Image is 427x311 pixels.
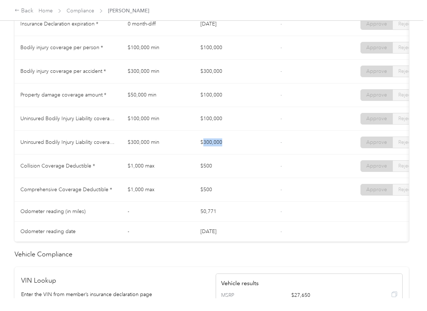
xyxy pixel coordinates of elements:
[15,178,122,202] td: Comprehensive Coverage Deductible *
[366,139,387,145] span: Approve
[15,36,122,60] td: Bodily injury coverage per person *
[15,202,122,222] td: Odometer reading (in miles)
[122,12,195,36] td: 0 month-diff
[366,115,387,122] span: Approve
[386,270,427,311] iframe: Everlance-gr Chat Button Frame
[15,249,409,259] h2: Vehicle Compliance
[20,92,106,98] span: Property damage coverage amount *
[398,92,412,98] span: Reject
[15,7,33,15] div: Back
[280,208,282,214] span: -
[366,186,387,193] span: Approve
[195,12,275,36] td: [DATE]
[122,202,195,222] td: -
[20,44,103,51] span: Bodily injury coverage per person *
[195,60,275,83] td: $300,000
[280,92,282,98] span: -
[280,186,282,193] span: -
[15,12,122,36] td: Insurance Declaration expiration *
[20,139,149,145] span: Uninsured Bodily Injury Liability coverage per accident *
[398,44,412,51] span: Reject
[15,83,122,107] td: Property damage coverage amount *
[280,163,282,169] span: -
[15,154,122,178] td: Collision Coverage Deductible *
[221,291,252,299] span: MSRP
[366,92,387,98] span: Approve
[280,228,282,235] span: -
[398,163,412,169] span: Reject
[39,8,53,14] a: Home
[280,44,282,51] span: -
[122,36,195,60] td: $100,000 min
[366,163,387,169] span: Approve
[195,178,275,202] td: $500
[15,222,122,242] td: Odometer reading date
[20,163,95,169] span: Collision Coverage Deductible *
[398,68,412,74] span: Reject
[15,107,122,131] td: Uninsured Bodily Injury Liability coverage per person *
[21,276,208,286] h2: VIN Lookup
[67,8,94,14] a: Compliance
[20,186,112,193] span: Comprehensive Coverage Deductible *
[366,68,387,74] span: Approve
[398,21,412,27] span: Reject
[195,154,275,178] td: $500
[21,291,208,298] p: Enter the VIN from member’s insurance declaration page
[195,222,275,242] td: [DATE]
[20,228,76,235] span: Odometer reading date
[20,21,98,27] span: Insurance Declaration expiration *
[195,83,275,107] td: $100,000
[195,107,275,131] td: $100,000
[280,21,282,27] span: -
[15,131,122,154] td: Uninsured Bodily Injury Liability coverage per accident *
[20,68,106,74] span: Bodily injury coverage per accident *
[122,107,195,131] td: $100,000 min
[280,115,282,122] span: -
[122,178,195,202] td: $1,000 max
[280,139,282,145] span: -
[195,131,275,154] td: $300,000
[122,222,195,242] td: -
[398,139,412,145] span: Reject
[291,291,362,299] span: $27,650
[108,7,149,15] span: [PERSON_NAME]
[15,60,122,83] td: Bodily injury coverage per accident *
[398,186,412,193] span: Reject
[20,208,85,214] span: Odometer reading (in miles)
[122,154,195,178] td: $1,000 max
[280,68,282,74] span: -
[122,131,195,154] td: $300,000 min
[20,115,147,122] span: Uninsured Bodily Injury Liability coverage per person *
[122,83,195,107] td: $50,000 min
[195,202,275,222] td: 50,771
[366,21,387,27] span: Approve
[221,279,397,288] h4: Vehicle results
[195,36,275,60] td: $100,000
[398,115,412,122] span: Reject
[366,44,387,51] span: Approve
[122,60,195,83] td: $300,000 min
